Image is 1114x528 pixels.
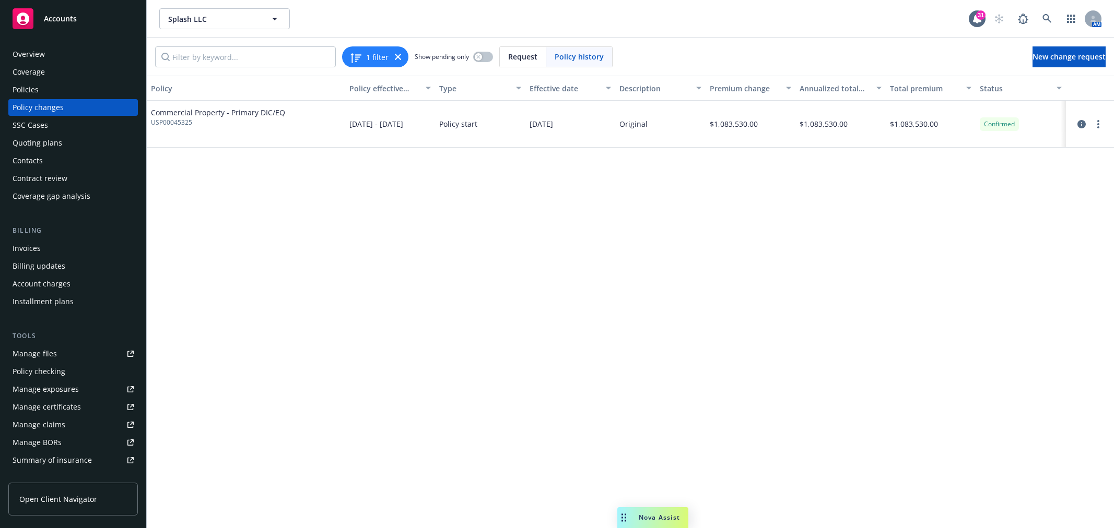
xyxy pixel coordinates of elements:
[13,135,62,151] div: Quoting plans
[800,83,870,94] div: Annualized total premium change
[8,381,138,398] a: Manage exposures
[1033,46,1106,67] a: New change request
[151,107,285,118] span: Commercial Property - Primary DIC/EQ
[8,225,138,236] div: Billing
[8,4,138,33] a: Accounts
[349,83,420,94] div: Policy effective dates
[8,452,138,469] a: Summary of insurance
[8,64,138,80] a: Coverage
[8,434,138,451] a: Manage BORs
[617,507,630,528] div: Drag to move
[615,76,706,101] button: Description
[886,76,976,101] button: Total premium
[1013,8,1034,29] a: Report a Bug
[8,46,138,63] a: Overview
[415,52,469,61] span: Show pending only
[980,83,1050,94] div: Status
[439,83,510,94] div: Type
[976,76,1066,101] button: Status
[44,15,77,23] span: Accounts
[13,117,48,134] div: SSC Cases
[366,52,389,63] span: 1 filter
[8,275,138,292] a: Account charges
[13,152,43,169] div: Contacts
[1033,52,1106,62] span: New change request
[8,152,138,169] a: Contacts
[8,170,138,187] a: Contract review
[890,83,960,94] div: Total premium
[8,135,138,151] a: Quoting plans
[8,240,138,257] a: Invoices
[8,416,138,433] a: Manage claims
[530,118,553,129] span: [DATE]
[890,118,938,129] span: $1,083,530.00
[13,64,45,80] div: Coverage
[8,117,138,134] a: SSC Cases
[13,363,65,380] div: Policy checking
[555,51,604,62] span: Policy history
[168,14,259,25] span: Splash LLC
[8,81,138,98] a: Policies
[984,119,1015,129] span: Confirmed
[525,76,616,101] button: Effective date
[706,76,796,101] button: Premium change
[619,118,648,129] div: Original
[19,494,97,505] span: Open Client Navigator
[795,76,886,101] button: Annualized total premium change
[13,170,67,187] div: Contract review
[13,81,39,98] div: Policies
[710,118,758,129] span: $1,083,530.00
[1075,118,1088,130] a: circleInformation
[13,345,57,362] div: Manage files
[8,363,138,380] a: Policy checking
[345,76,436,101] button: Policy effective dates
[800,118,848,129] span: $1,083,530.00
[639,513,680,522] span: Nova Assist
[8,188,138,205] a: Coverage gap analysis
[13,293,74,310] div: Installment plans
[349,118,403,129] span: [DATE] - [DATE]
[439,118,477,129] span: Policy start
[151,83,341,94] div: Policy
[13,381,79,398] div: Manage exposures
[8,345,138,362] a: Manage files
[8,399,138,415] a: Manage certificates
[619,83,690,94] div: Description
[13,258,65,274] div: Billing updates
[710,83,780,94] div: Premium change
[1092,118,1105,130] a: more
[1061,8,1082,29] a: Switch app
[617,507,688,528] button: Nova Assist
[8,331,138,341] div: Tools
[13,434,62,451] div: Manage BORs
[8,258,138,274] a: Billing updates
[1037,8,1058,29] a: Search
[159,8,290,29] button: Splash LLC
[8,293,138,310] a: Installment plans
[13,188,90,205] div: Coverage gap analysis
[155,46,336,67] input: Filter by keyword...
[13,46,45,63] div: Overview
[13,240,41,257] div: Invoices
[508,51,537,62] span: Request
[13,275,71,292] div: Account charges
[151,118,285,127] span: USP00045325
[435,76,525,101] button: Type
[989,8,1010,29] a: Start snowing
[8,99,138,116] a: Policy changes
[13,99,64,116] div: Policy changes
[13,452,92,469] div: Summary of insurance
[13,416,65,433] div: Manage claims
[147,76,345,101] button: Policy
[530,83,600,94] div: Effective date
[13,399,81,415] div: Manage certificates
[976,10,986,20] div: 31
